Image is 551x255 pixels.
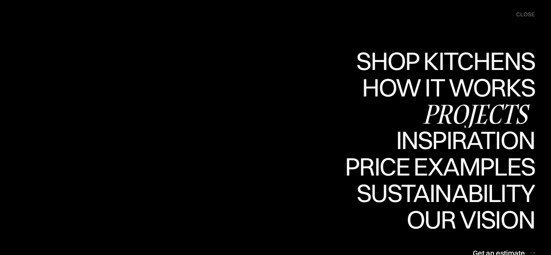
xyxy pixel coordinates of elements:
[417,101,535,126] div: Projects
[345,179,535,205] div: Price examples
[352,48,535,74] div: Shop Kitchens
[386,127,535,154] a: InspirationInspiration
[350,180,535,206] div: Sustainability
[400,207,535,232] div: Our vision
[350,180,535,207] a: SustainabilitySustainability
[417,101,535,127] a: Projects
[360,75,535,101] a: How it worksHow it works
[352,74,535,99] div: Shop Kitchens
[386,127,535,153] div: Inspiration
[400,207,535,233] a: Our visionOur vision
[352,48,535,75] a: Shop KitchensShop Kitchens
[345,154,535,179] div: Price examples
[360,100,535,126] div: How it works
[516,11,535,18] div: close
[509,7,535,22] div: menu
[386,153,535,178] div: Inspiration
[360,75,535,100] div: How it works
[350,206,535,231] div: Sustainability
[345,154,535,180] a: Price examplesPrice examples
